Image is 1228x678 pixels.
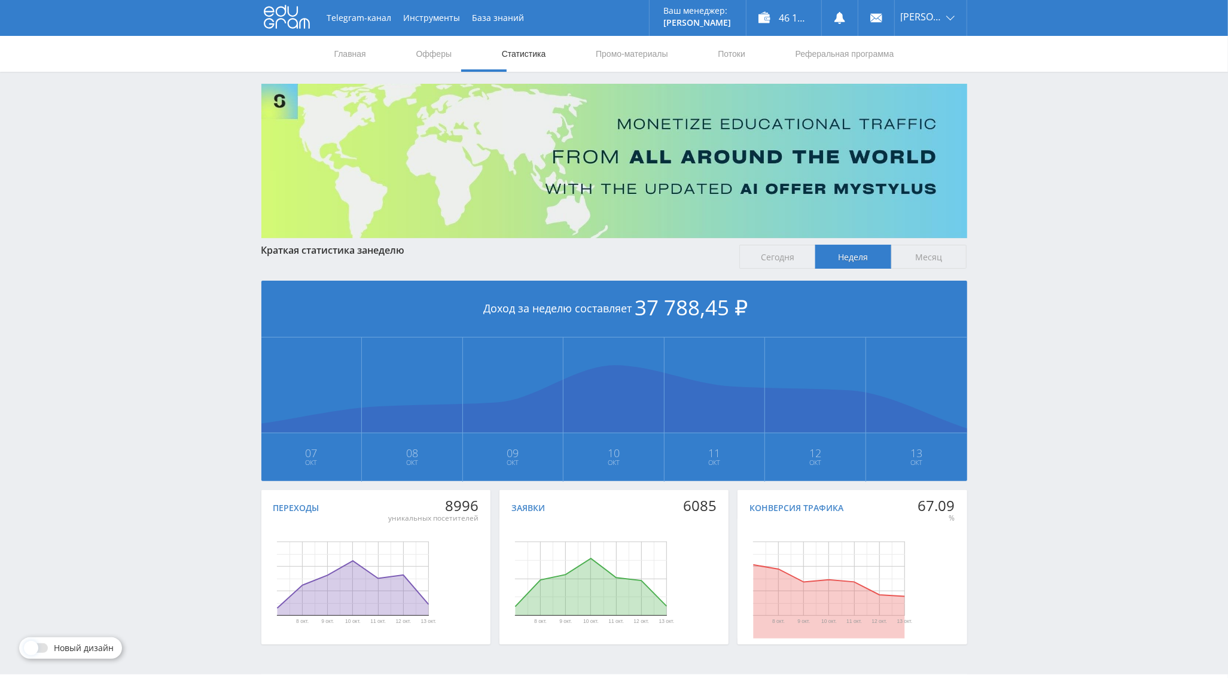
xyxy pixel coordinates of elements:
[476,519,706,639] svg: Диаграмма.
[511,503,545,513] div: Заявки
[273,503,319,513] div: Переходы
[262,448,361,458] span: 07
[261,281,967,338] div: Доход за неделю составляет
[664,18,732,28] p: [PERSON_NAME]
[583,619,599,625] text: 10 окт.
[897,619,913,625] text: 13 окт.
[345,619,361,625] text: 10 окт.
[749,503,843,513] div: Конверсия трафика
[918,497,955,514] div: 67.09
[683,497,717,514] div: 6085
[635,293,748,321] span: 37 788,45 ₽
[388,513,479,523] div: уникальных посетителей
[815,245,891,269] span: Неделя
[665,448,764,458] span: 11
[333,36,367,72] a: Главная
[261,245,728,256] div: Краткая статистика за
[415,36,453,72] a: Офферы
[659,619,674,625] text: 13 окт.
[664,6,732,16] p: Ваш менеджер:
[362,448,462,458] span: 08
[368,244,405,257] span: неделю
[739,245,815,269] span: Сегодня
[237,519,468,639] svg: Диаграмма.
[821,619,837,625] text: 10 окт.
[918,513,955,523] div: %
[388,497,479,514] div: 8996
[559,619,572,625] text: 9 окт.
[794,36,895,72] a: Реферальная программа
[370,619,386,625] text: 11 окт.
[766,458,865,467] span: Окт
[633,619,649,625] text: 12 окт.
[464,458,563,467] span: Окт
[296,619,309,625] text: 8 окт.
[321,619,334,625] text: 9 окт.
[501,36,547,72] a: Статистика
[891,245,967,269] span: Месяц
[797,619,810,625] text: 9 окт.
[534,619,547,625] text: 8 окт.
[766,448,865,458] span: 12
[395,619,411,625] text: 12 окт.
[665,458,764,467] span: Окт
[867,448,967,458] span: 13
[714,519,944,639] svg: Диаграмма.
[717,36,746,72] a: Потоки
[564,458,663,467] span: Окт
[846,619,862,625] text: 11 окт.
[464,448,563,458] span: 09
[564,448,663,458] span: 10
[867,458,967,467] span: Окт
[54,643,114,653] span: Новый дизайн
[420,619,436,625] text: 13 окт.
[261,84,967,238] img: Banner
[595,36,669,72] a: Промо-материалы
[872,619,887,625] text: 12 окт.
[772,619,785,625] text: 8 окт.
[901,12,943,22] span: [PERSON_NAME]
[262,458,361,467] span: Окт
[608,619,624,625] text: 11 окт.
[362,458,462,467] span: Окт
